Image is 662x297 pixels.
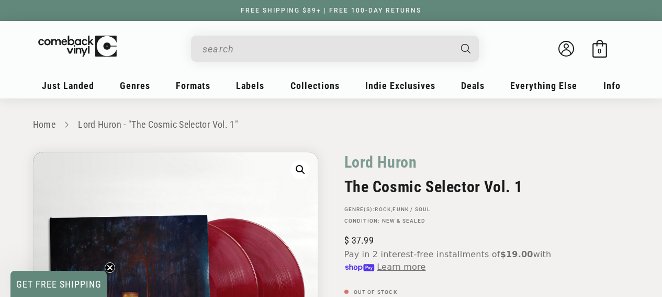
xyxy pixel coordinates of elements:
[33,117,630,133] nav: breadcrumbs
[78,119,238,130] a: Lord Huron - "The Cosmic Selector Vol. 1"
[176,80,210,91] span: Formats
[191,36,479,62] div: Search
[344,178,575,196] h2: The Cosmic Selector Vol. 1
[230,7,432,14] a: FREE SHIPPING $89+ | FREE 100-DAY RETURNS
[203,38,451,60] input: search
[10,271,107,297] div: GET FREE SHIPPINGClose teaser
[344,152,417,172] a: Lord Huron
[375,206,391,212] a: Rock
[365,80,435,91] span: Indie Exclusives
[510,80,577,91] span: Everything Else
[598,47,601,55] span: 0
[344,289,575,295] p: Out of stock
[392,206,430,212] a: Funk / Soul
[344,235,349,246] span: $
[344,206,575,213] p: GENRE(S): ,
[290,80,340,91] span: Collections
[120,80,150,91] span: Genres
[461,80,485,91] span: Deals
[452,36,480,62] button: Search
[236,80,264,91] span: Labels
[42,80,94,91] span: Just Landed
[33,119,55,130] a: Home
[603,80,621,91] span: Info
[344,235,374,246] span: 37.99
[105,262,115,273] button: Close teaser
[16,279,102,290] span: GET FREE SHIPPING
[344,218,575,224] p: Condition: New & Sealed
